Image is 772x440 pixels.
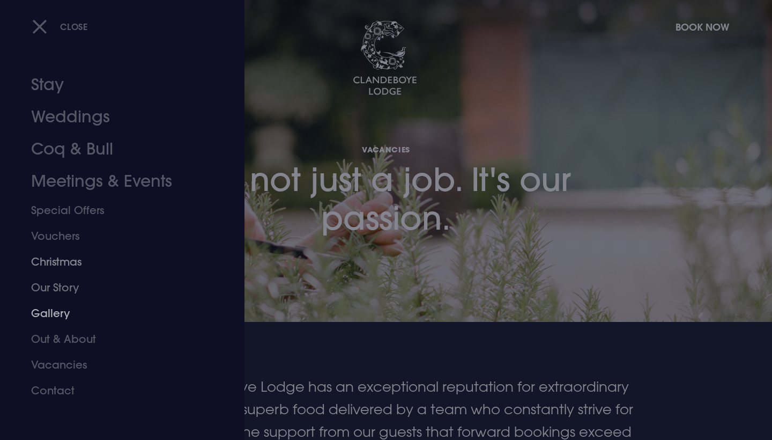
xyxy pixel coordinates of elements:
a: Christmas [31,249,201,275]
button: Close [32,16,88,38]
a: Stay [31,69,201,101]
a: Weddings [31,101,201,133]
span: Close [60,21,88,32]
a: Vacancies [31,352,201,378]
a: Our Story [31,275,201,300]
a: Out & About [31,326,201,352]
a: Contact [31,378,201,404]
a: Coq & Bull [31,133,201,165]
a: Meetings & Events [31,165,201,197]
a: Vouchers [31,223,201,249]
a: Gallery [31,300,201,326]
a: Special Offers [31,197,201,223]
